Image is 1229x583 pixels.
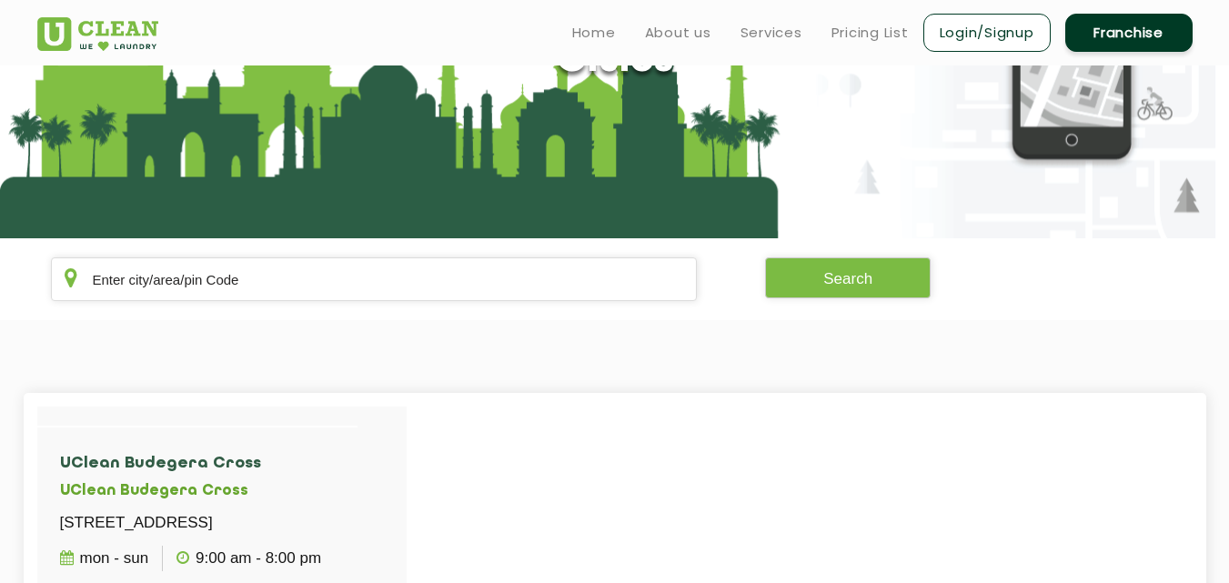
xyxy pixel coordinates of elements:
[37,17,158,51] img: UClean Laundry and Dry Cleaning
[740,22,802,44] a: Services
[60,455,336,473] h4: UClean Budegera Cross
[176,546,321,571] p: 9:00 AM - 8:00 PM
[60,546,149,571] p: Mon - Sun
[1065,14,1193,52] a: Franchise
[60,483,336,500] h5: UClean Budegera Cross
[831,22,909,44] a: Pricing List
[51,257,698,301] input: Enter city/area/pin Code
[645,22,711,44] a: About us
[923,14,1051,52] a: Login/Signup
[765,257,931,298] button: Search
[572,22,616,44] a: Home
[60,510,336,536] p: [STREET_ADDRESS]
